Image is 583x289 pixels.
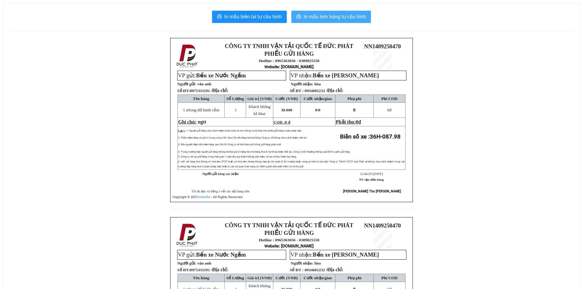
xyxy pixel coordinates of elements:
[343,189,401,193] strong: [PERSON_NAME] Thu [PERSON_NAME]
[358,119,361,124] span: đ
[314,82,321,86] span: hòa
[264,65,279,69] span: Website
[193,96,209,101] span: Tên hàng
[387,108,391,112] span: đ
[178,150,350,153] span: 4: Trong trường hợp người gửi hàng không kê khai giá trị hàng hóa mà hàng hóa bị hư hỏng hoặc thấ...
[178,155,297,158] span: 5: Công ty chỉ lưu giữ hàng trong thời gian 1 tuần nếu quý khách không đến nhận, sẽ lưu về kho ho...
[296,14,301,20] span: printer
[304,276,332,280] span: Cước nhận/giao
[183,108,219,112] span: 1 nilong đỏ bánh cốm
[360,172,383,176] span: 12:44:20 [DATE]
[359,178,384,181] strong: NV tạo đơn hàng
[226,96,244,101] span: Số Lượng
[336,119,361,124] span: Phải thu:
[264,64,314,69] strong: : [DOMAIN_NAME]
[304,13,366,20] span: In mẫu tem hàng tự cấu hình
[198,119,206,124] span: ngtt
[178,119,196,124] span: Ghi chú:
[259,58,320,63] strong: Hotline : 0965363036 - 0389825550
[305,88,343,93] span: 0934681232 /
[318,108,320,112] span: 0
[15,33,46,46] strong: PHIẾU GỬI HÀNG
[235,108,237,112] span: 1
[291,11,371,23] button: printerIn mẫu tem hàng tự cấu hình
[178,129,185,132] span: Lưu ý:
[177,268,228,272] strong: Số ĐT:
[364,43,401,50] span: NN1409250470
[212,88,228,93] span: Địa chỉ:
[275,96,298,101] span: Cước (VNĐ)
[305,268,343,272] span: 0934681232 /
[259,238,320,242] strong: Hotline : 0965363036 - 0389825550
[327,267,343,272] span: Địa chỉ:
[249,104,270,116] span: Khách không kê khai
[177,82,196,86] strong: Người gửi:
[225,222,353,228] strong: CÔNG TY TNHH VẬN TẢI QUỐC TẾ ĐỨC PHÁT
[177,88,228,93] strong: Số ĐT:
[314,261,321,265] span: hòa
[304,96,332,101] span: Cước nhận/giao
[178,136,307,139] span: 2: Phiếu nhận hàng có giá trị trong vòng 24h. Sau 24h nếu hàng hóa hư hỏng Công ty sẽ không chịu ...
[197,261,211,265] span: vân anh
[340,133,401,140] strong: Biển số xe :
[264,244,279,248] span: Website
[178,251,246,258] span: VP gửi:
[264,243,314,248] strong: : [DOMAIN_NAME]
[327,88,343,93] span: Địa chỉ:
[3,22,9,47] img: logo
[186,129,302,132] span: 1: Người gửi hàng chịu trách nhiệm hoàn toàn về mọi thông tin kê khai trên phiếu gửi hàng trước p...
[212,11,287,23] button: printerIn mẫu biên lai tự cấu hình
[313,251,379,258] span: Bến xe [PERSON_NAME]
[178,72,246,79] span: VP gửi:
[264,230,314,236] strong: PHIẾU GỬI HÀNG
[275,276,298,280] span: Cước (VNĐ)
[290,251,379,258] span: VP nhận:
[315,108,320,112] span: 0/
[202,172,239,176] strong: Người gửi hàng xác nhận
[177,261,196,265] strong: Người gửi:
[212,267,228,272] span: Địa chỉ:
[190,268,228,272] span: 0975331191 /
[290,268,304,272] strong: Số ĐT :
[197,82,211,86] span: vân anh
[225,43,353,49] strong: CÔNG TY TNHH VẬN TẢI QUỐC TẾ ĐỨC PHÁT
[387,108,390,112] span: 0
[172,195,242,199] span: Copyright © 2021 – All Rights Reserved
[247,276,272,280] span: Giá trị (VNĐ)
[247,96,272,101] span: Giá trị (VNĐ)
[224,13,282,20] span: In mẫu biên lai tự cấu hình
[217,14,222,20] span: printer
[226,276,244,280] span: Số Lượng
[274,120,290,124] span: COD :
[192,190,250,193] span: Tôi đã đọc và đồng ý với các nội dung trên
[196,72,246,79] span: Bến xe Nước Ngầm
[290,88,304,93] strong: Số ĐT :
[198,195,210,199] a: VeXeRe
[12,5,50,31] strong: CÔNG TY TNHH VẬN TẢI QUỐC TẾ ĐỨC PHÁT
[290,72,379,79] span: VP nhận:
[347,96,361,101] span: Phụ phí
[175,43,200,69] img: logo
[370,133,401,140] span: 36H-087.98
[381,276,397,280] span: Phí COD
[178,160,405,168] span: 6: Đối với hàng hoá không có hoá đơn GTGT hoặc có hoá đơn nhưng không hợp lệ (do quản lý thị trườ...
[190,88,228,93] span: 0975331191 /
[193,276,209,280] span: Tên hàng
[291,261,313,265] strong: Người nhận:
[381,96,397,101] span: Phí COD
[313,72,379,79] span: Bến xe [PERSON_NAME]
[175,222,200,248] img: logo
[281,108,292,112] span: 30.000
[356,119,358,124] span: 0
[285,120,290,124] span: 0 đ
[353,108,356,112] span: 0
[52,43,89,50] span: NN1409250470
[196,251,246,258] span: Bến xe Nước Ngầm
[347,276,361,280] span: Phụ phí
[291,82,313,86] strong: Người nhận:
[178,143,281,146] span: 3: Nếu người nhận đến nhận hàng sau 24h thì Công ty sẽ tính thêm phí trông giữ hàng phát sinh.
[264,50,314,57] strong: PHIẾU GỬI HÀNG
[364,222,401,229] span: NN1409250470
